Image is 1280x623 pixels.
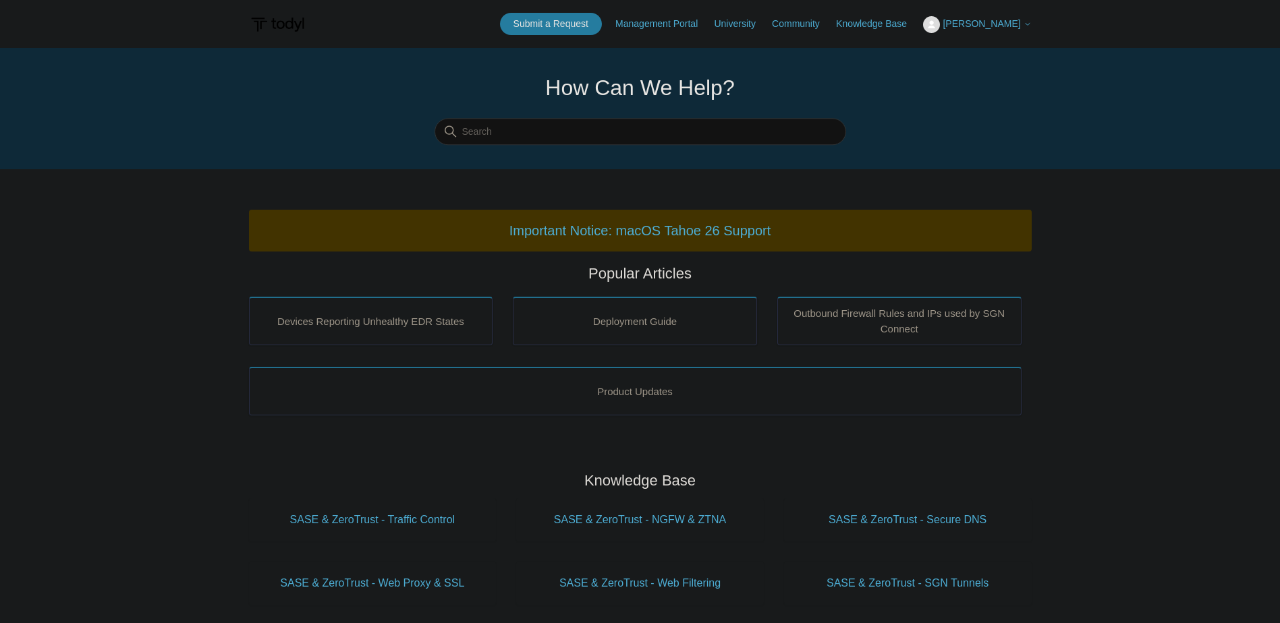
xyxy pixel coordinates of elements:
input: Search [435,119,846,146]
img: Todyl Support Center Help Center home page [249,12,306,37]
a: University [714,17,769,31]
a: Product Updates [249,367,1022,415]
a: Community [772,17,833,31]
span: SASE & ZeroTrust - Secure DNS [804,512,1011,528]
a: Deployment Guide [513,297,757,345]
a: SASE & ZeroTrust - NGFW & ZTNA [516,498,764,541]
span: SASE & ZeroTrust - Web Filtering [536,575,744,591]
a: Outbound Firewall Rules and IPs used by SGN Connect [777,297,1022,345]
a: Management Portal [615,17,711,31]
a: SASE & ZeroTrust - SGN Tunnels [784,562,1032,605]
a: Knowledge Base [836,17,920,31]
a: SASE & ZeroTrust - Web Proxy & SSL [249,562,497,605]
a: Important Notice: macOS Tahoe 26 Support [509,223,771,238]
a: Devices Reporting Unhealthy EDR States [249,297,493,345]
h2: Popular Articles [249,262,1032,285]
span: SASE & ZeroTrust - SGN Tunnels [804,575,1011,591]
a: SASE & ZeroTrust - Traffic Control [249,498,497,541]
a: SASE & ZeroTrust - Web Filtering [516,562,764,605]
span: SASE & ZeroTrust - Web Proxy & SSL [269,575,476,591]
h1: How Can We Help? [435,71,846,104]
span: [PERSON_NAME] [943,18,1020,29]
button: [PERSON_NAME] [923,16,1031,33]
h2: Knowledge Base [249,469,1032,492]
span: SASE & ZeroTrust - NGFW & ZTNA [536,512,744,528]
span: SASE & ZeroTrust - Traffic Control [269,512,476,528]
a: SASE & ZeroTrust - Secure DNS [784,498,1032,541]
a: Submit a Request [500,13,602,35]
